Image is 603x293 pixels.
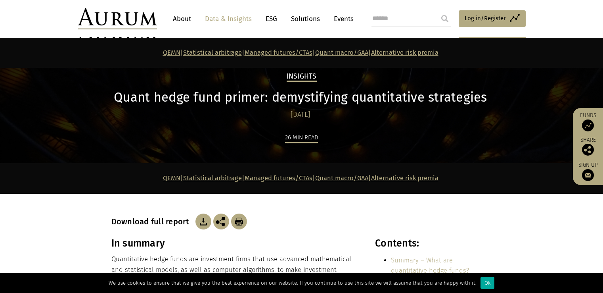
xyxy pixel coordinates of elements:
a: Quant macro/GAA [315,49,368,56]
input: Submit [437,11,453,27]
a: QEMN [163,49,180,56]
a: Events [330,12,354,26]
h3: Contents: [375,237,490,249]
img: Sign up to our newsletter [582,169,594,181]
a: Summary – What are quantitative hedge funds? [391,256,469,274]
a: Managed futures/CTAs [245,174,312,182]
a: Managed futures/CTAs [245,49,312,56]
a: ESG [262,12,281,26]
h1: Quant hedge fund primer: demystifying quantitative strategies [111,90,490,105]
a: Statistical arbitrage [183,49,242,56]
div: Share [577,137,599,156]
a: Funds [577,112,599,131]
a: Alternative risk premia [371,49,438,56]
img: Share this post [213,214,229,229]
a: Alternative risk premia [371,174,438,182]
img: Aurum [78,8,157,29]
img: Download Article [195,214,211,229]
a: Log in/Register [459,10,526,27]
strong: | | | | [163,174,438,182]
strong: | | | | [163,49,438,56]
img: Access Funds [582,120,594,131]
a: Statistical arbitrage [183,174,242,182]
a: Data & Insights [201,12,256,26]
a: Solutions [287,12,324,26]
h3: In summary [111,237,358,249]
div: Ok [480,277,494,289]
img: Share this post [582,144,594,156]
div: [DATE] [111,109,490,120]
a: About [169,12,195,26]
div: 26 min read [285,133,318,143]
h3: Download full report [111,217,193,226]
h2: Insights [287,72,317,82]
span: Log in/Register [465,13,506,23]
img: Download Article [231,214,247,229]
a: QEMN [163,174,180,182]
a: Quant macro/GAA [315,174,368,182]
a: Sign up [577,162,599,181]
